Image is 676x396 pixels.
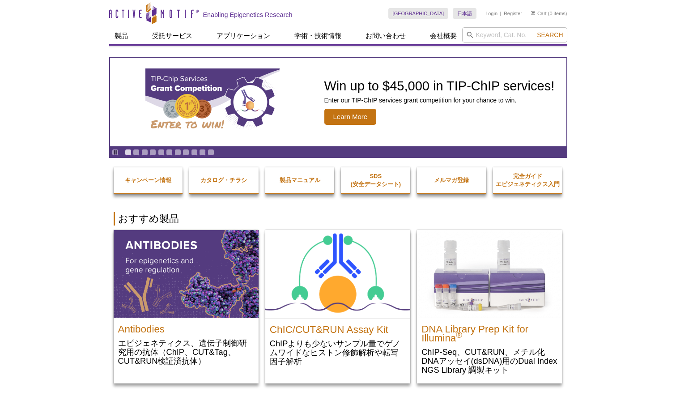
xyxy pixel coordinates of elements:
[417,167,486,193] a: メルマガ登録
[114,167,183,193] a: キャンペーン情報
[350,173,401,187] strong: SDS (安全データシート)
[270,339,406,366] p: ChIPよりも少ないサンプル量でゲノムワイドなヒストン修飾解析や転写因子解析
[265,230,410,318] img: ChIC/CUT&RUN Assay Kit
[531,10,547,17] a: Cart
[158,149,165,156] a: Go to slide 5
[191,149,198,156] a: Go to slide 9
[183,149,189,156] a: Go to slide 8
[265,230,410,375] a: ChIC/CUT&RUN Assay Kit ChIC/CUT&RUN Assay Kit ChIPよりも少ないサンプル量でゲノムワイドなヒストン修飾解析や転写因子解析
[114,230,259,375] a: All Antibodies Antibodies エピジェネティクス、遺伝子制御研究用の抗体（ChIP、CUT&Tag、CUT&RUN検証済抗体）
[534,31,565,39] button: Search
[421,320,557,343] h2: DNA Library Prep Kit for Illumina
[531,8,567,19] li: (0 items)
[504,10,522,17] a: Register
[199,149,206,156] a: Go to slide 10
[388,8,449,19] a: [GEOGRAPHIC_DATA]
[324,96,555,104] p: Enter our TIP-ChIP services grant competition for your chance to win.
[485,10,497,17] a: Login
[109,27,133,44] a: 製品
[434,177,469,183] strong: メルマガ登録
[289,27,347,44] a: 学術・技術情報
[118,320,254,334] h2: Antibodies
[456,330,462,340] sup: ®
[211,27,276,44] a: アプリケーション
[531,11,535,15] img: Your Cart
[265,167,335,193] a: 製品マニュアル
[141,149,148,156] a: Go to slide 3
[417,230,562,383] a: DNA Library Prep Kit for Illumina DNA Library Prep Kit for Illumina® ChIP-Seq、CUT&RUN、メチル化DNAアッセイ...
[537,31,563,38] span: Search
[200,177,247,183] strong: カタログ・チラシ
[462,27,567,43] input: Keyword, Cat. No.
[147,27,198,44] a: 受託サービス
[360,27,411,44] a: お問い合わせ
[425,27,462,44] a: 会社概要
[118,338,254,366] p: エピジェネティクス、遺伝子制御研究用の抗体（ChIP、CUT&Tag、CUT&RUN検証済抗体）
[208,149,214,156] a: Go to slide 11
[149,149,156,156] a: Go to slide 4
[145,68,280,136] img: TIP-ChIP Services Grant Competition
[341,163,410,197] a: SDS(安全データシート)
[496,173,560,187] strong: 完全ガイド エピジェネティクス入門
[280,177,320,183] strong: 製品マニュアル
[110,58,566,146] article: TIP-ChIP Services Grant Competition
[453,8,476,19] a: 日本語
[125,149,132,156] a: Go to slide 1
[324,109,377,125] span: Learn More
[417,230,562,318] img: DNA Library Prep Kit for Illumina
[189,167,259,193] a: カタログ・チラシ
[174,149,181,156] a: Go to slide 7
[112,149,119,156] a: Toggle autoplay
[114,230,259,318] img: All Antibodies
[203,11,293,19] h2: Enabling Epigenetics Research
[421,347,557,375] p: ChIP-Seq、CUT&RUN、メチル化DNAアッセイ(dsDNA)用のDual Index NGS Library 調製キット
[493,163,562,197] a: 完全ガイドエピジェネティクス入門
[133,149,140,156] a: Go to slide 2
[166,149,173,156] a: Go to slide 6
[114,212,563,226] h2: おすすめ製品
[500,8,502,19] li: |
[125,177,171,183] strong: キャンペーン情報
[324,79,555,93] h2: Win up to $45,000 in TIP-ChIP services!
[110,58,566,146] a: TIP-ChIP Services Grant Competition Win up to $45,000 in TIP-ChIP services! Enter our TIP-ChIP se...
[270,321,406,334] h2: ChIC/CUT&RUN Assay Kit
